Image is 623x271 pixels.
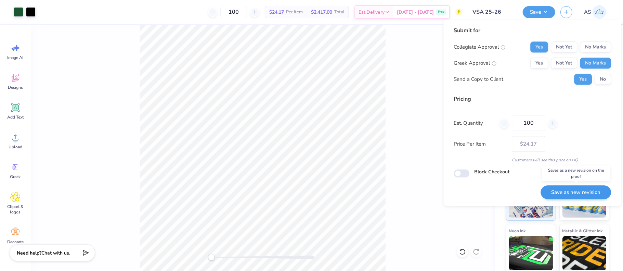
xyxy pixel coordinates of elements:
[397,9,434,16] span: [DATE] - [DATE]
[474,168,509,175] label: Block Checkout
[595,74,611,85] button: No
[8,55,24,60] span: Image AI
[269,9,284,16] span: $24.17
[10,174,21,180] span: Greek
[454,95,611,103] div: Pricing
[541,185,611,199] button: Save as new revision
[509,236,553,270] img: Neon Ink
[7,239,24,245] span: Decorate
[551,41,577,52] button: Not Yet
[574,74,592,85] button: Yes
[286,9,303,16] span: Per Item
[581,5,609,19] a: AS
[584,8,591,16] span: AS
[454,140,507,148] label: Price Per Item
[562,236,607,270] img: Metallic & Glitter Ink
[509,227,525,234] span: Neon Ink
[562,227,603,234] span: Metallic & Glitter Ink
[7,114,24,120] span: Add Text
[454,26,611,35] div: Submit for
[530,58,548,69] button: Yes
[9,144,22,150] span: Upload
[467,5,518,19] input: Untitled Design
[454,119,494,127] label: Est. Quantity
[359,9,385,16] span: Est. Delivery
[593,5,606,19] img: Akshay Singh
[4,204,27,215] span: Clipart & logos
[8,85,23,90] span: Designs
[220,6,247,18] input: – –
[454,75,503,83] div: Send a Copy to Client
[454,157,611,163] div: Customers will see this price on HQ.
[208,254,215,261] div: Accessibility label
[17,250,41,256] strong: Need help?
[334,9,345,16] span: Total
[530,41,548,52] button: Yes
[551,58,577,69] button: Not Yet
[438,10,444,14] span: Free
[542,165,610,181] div: Saves as a new revision on the proof
[311,9,332,16] span: $2,417.00
[512,115,545,131] input: – –
[523,6,555,18] button: Save
[454,59,496,67] div: Greek Approval
[580,41,611,52] button: No Marks
[580,58,611,69] button: No Marks
[41,250,70,256] span: Chat with us.
[454,43,505,51] div: Collegiate Approval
